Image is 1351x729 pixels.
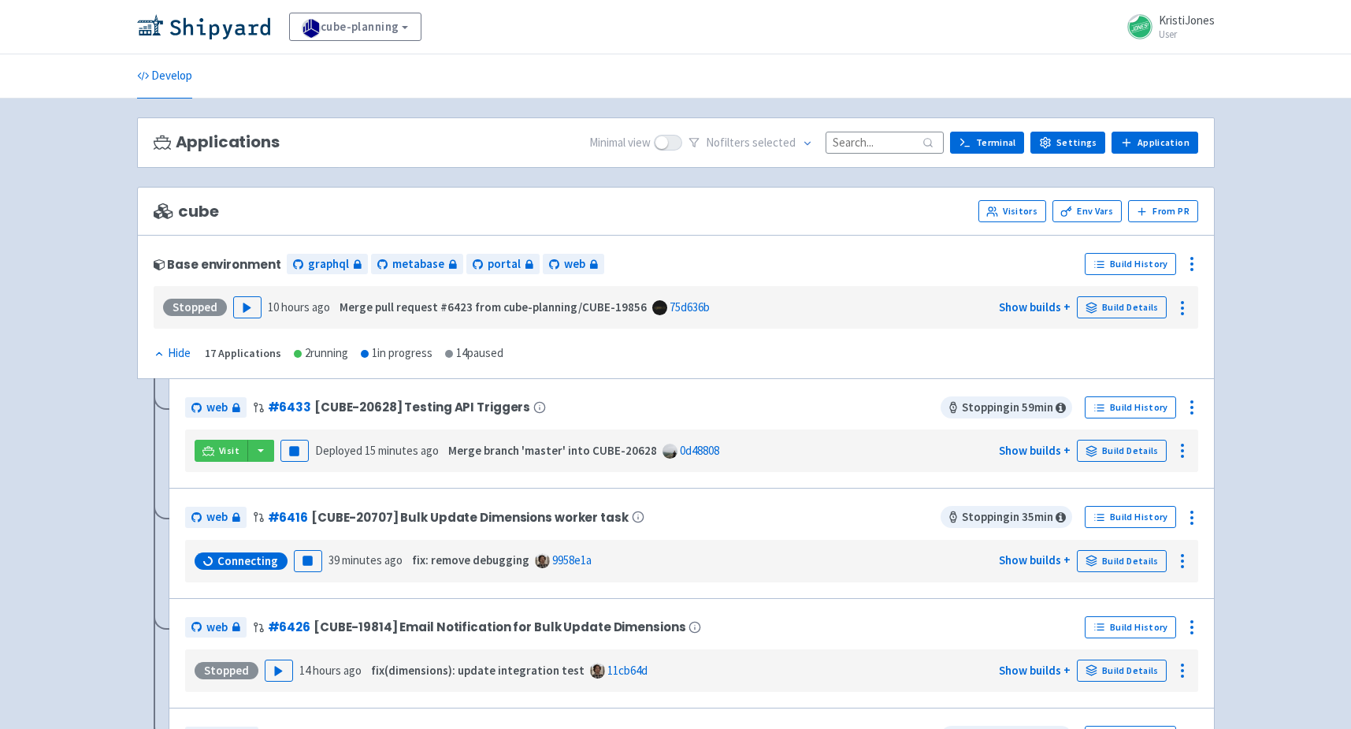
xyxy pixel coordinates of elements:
button: Play [233,296,262,318]
a: web [185,507,247,528]
strong: fix(dimensions): update integration test [371,663,585,678]
div: Base environment [154,258,281,271]
a: Show builds + [999,299,1071,314]
button: From PR [1128,200,1198,222]
a: portal [466,254,540,275]
a: Show builds + [999,663,1071,678]
a: Build Details [1077,296,1167,318]
span: metabase [392,255,444,273]
span: graphql [308,255,349,273]
span: Stopping in 59 min [941,396,1072,418]
button: Hide [154,344,192,363]
div: 1 in progress [361,344,432,363]
button: Play [265,660,293,682]
div: Hide [154,344,191,363]
a: Build Details [1077,660,1167,682]
a: Develop [137,54,192,99]
a: web [185,617,247,638]
span: Stopping in 35 min [941,506,1072,528]
span: web [206,508,228,526]
a: Settings [1030,132,1105,154]
div: 14 paused [445,344,503,363]
a: Build History [1085,253,1176,275]
a: 9958e1a [552,552,592,567]
span: Minimal view [589,134,651,152]
a: Terminal [950,132,1024,154]
span: [CUBE-20628] Testing API Triggers [314,400,530,414]
a: Env Vars [1052,200,1122,222]
span: Connecting [217,553,278,569]
input: Search... [826,132,944,153]
small: User [1159,29,1215,39]
a: Build History [1085,396,1176,418]
span: web [206,399,228,417]
a: 75d636b [670,299,710,314]
span: portal [488,255,521,273]
a: web [185,397,247,418]
div: Stopped [163,299,227,316]
time: 39 minutes ago [328,552,403,567]
a: Visit [195,440,248,462]
a: Show builds + [999,443,1071,458]
time: 15 minutes ago [365,443,439,458]
span: Deployed [315,443,439,458]
a: Show builds + [999,552,1071,567]
a: Build History [1085,616,1176,638]
a: Build Details [1077,550,1167,572]
button: Pause [280,440,309,462]
a: Build Details [1077,440,1167,462]
a: KristiJones User [1118,14,1215,39]
span: web [206,619,228,637]
a: Build History [1085,506,1176,528]
a: #6416 [268,509,308,526]
a: 0d48808 [680,443,719,458]
a: 11cb64d [607,663,648,678]
span: selected [752,135,796,150]
strong: fix: remove debugging [412,552,529,567]
strong: Merge branch 'master' into CUBE-20628 [448,443,657,458]
span: No filter s [706,134,796,152]
a: graphql [287,254,368,275]
span: KristiJones [1159,13,1215,28]
h3: Applications [154,133,280,151]
a: #6426 [268,619,310,635]
a: web [543,254,604,275]
a: #6433 [268,399,311,415]
a: cube-planning [289,13,421,41]
span: [CUBE-19814] Email Notification for Bulk Update Dimensions [314,620,685,634]
strong: Merge pull request #6423 from cube-planning/CUBE-19856 [340,299,647,314]
div: Stopped [195,662,258,679]
span: Visit [219,444,239,457]
a: metabase [371,254,463,275]
img: Shipyard logo [137,14,270,39]
div: 2 running [294,344,348,363]
time: 10 hours ago [268,299,330,314]
time: 14 hours ago [299,663,362,678]
button: Pause [294,550,322,572]
span: web [564,255,585,273]
a: Visitors [978,200,1046,222]
span: cube [154,203,219,221]
div: 17 Applications [205,344,281,363]
span: [CUBE-20707] Bulk Update Dimensions worker task [311,511,629,524]
a: Application [1112,132,1197,154]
